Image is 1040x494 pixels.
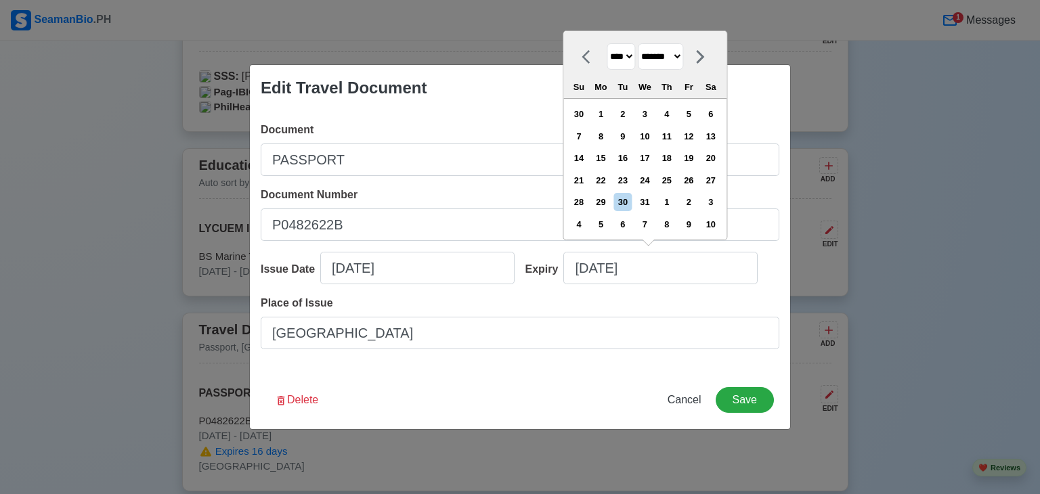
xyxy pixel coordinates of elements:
[701,105,720,123] div: Choose Saturday, October 6th, 2029
[680,105,698,123] div: Choose Friday, October 5th, 2029
[657,105,676,123] div: Choose Thursday, October 4th, 2029
[657,78,676,96] div: Th
[636,193,654,211] div: Choose Wednesday, October 31st, 2029
[613,149,632,167] div: Choose Tuesday, October 16th, 2029
[701,78,720,96] div: Sa
[525,261,564,277] div: Expiry
[261,261,320,277] div: Issue Date
[701,171,720,189] div: Choose Saturday, October 27th, 2029
[261,208,779,241] input: Ex: P12345678B
[636,127,654,145] div: Choose Wednesday, October 10th, 2029
[657,193,676,211] div: Choose Thursday, November 1st, 2029
[636,215,654,233] div: Choose Wednesday, November 7th, 2029
[680,78,698,96] div: Fr
[592,78,610,96] div: Mo
[261,124,313,135] span: Document
[569,127,588,145] div: Choose Sunday, October 7th, 2029
[266,387,327,413] button: Delete
[569,149,588,167] div: Choose Sunday, October 14th, 2029
[613,127,632,145] div: Choose Tuesday, October 9th, 2029
[636,105,654,123] div: Choose Wednesday, October 3rd, 2029
[261,143,779,176] input: Ex: Passport
[592,127,610,145] div: Choose Monday, October 8th, 2029
[592,149,610,167] div: Choose Monday, October 15th, 2029
[680,149,698,167] div: Choose Friday, October 19th, 2029
[569,171,588,189] div: Choose Sunday, October 21st, 2029
[569,78,588,96] div: Su
[657,171,676,189] div: Choose Thursday, October 25th, 2029
[680,215,698,233] div: Choose Friday, November 9th, 2029
[657,149,676,167] div: Choose Thursday, October 18th, 2029
[592,215,610,233] div: Choose Monday, November 5th, 2029
[613,171,632,189] div: Choose Tuesday, October 23rd, 2029
[261,297,333,309] span: Place of Issue
[592,105,610,123] div: Choose Monday, October 1st, 2029
[569,193,588,211] div: Choose Sunday, October 28th, 2029
[636,149,654,167] div: Choose Wednesday, October 17th, 2029
[592,171,610,189] div: Choose Monday, October 22nd, 2029
[680,193,698,211] div: Choose Friday, November 2nd, 2029
[261,317,779,349] input: Ex: Cebu City
[716,387,774,413] button: Save
[261,189,357,200] span: Document Number
[657,127,676,145] div: Choose Thursday, October 11th, 2029
[701,127,720,145] div: Choose Saturday, October 13th, 2029
[668,394,701,405] span: Cancel
[613,105,632,123] div: Choose Tuesday, October 2nd, 2029
[261,76,427,100] div: Edit Travel Document
[701,193,720,211] div: Choose Saturday, November 3rd, 2029
[613,78,632,96] div: Tu
[613,193,632,211] div: Choose Tuesday, October 30th, 2029
[569,105,588,123] div: Choose Sunday, September 30th, 2029
[636,78,654,96] div: We
[657,215,676,233] div: Choose Thursday, November 8th, 2029
[701,215,720,233] div: Choose Saturday, November 10th, 2029
[659,387,710,413] button: Cancel
[680,171,698,189] div: Choose Friday, October 26th, 2029
[567,104,722,235] div: month 2029-10
[701,149,720,167] div: Choose Saturday, October 20th, 2029
[592,193,610,211] div: Choose Monday, October 29th, 2029
[636,171,654,189] div: Choose Wednesday, October 24th, 2029
[680,127,698,145] div: Choose Friday, October 12th, 2029
[613,215,632,233] div: Choose Tuesday, November 6th, 2029
[569,215,588,233] div: Choose Sunday, November 4th, 2029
